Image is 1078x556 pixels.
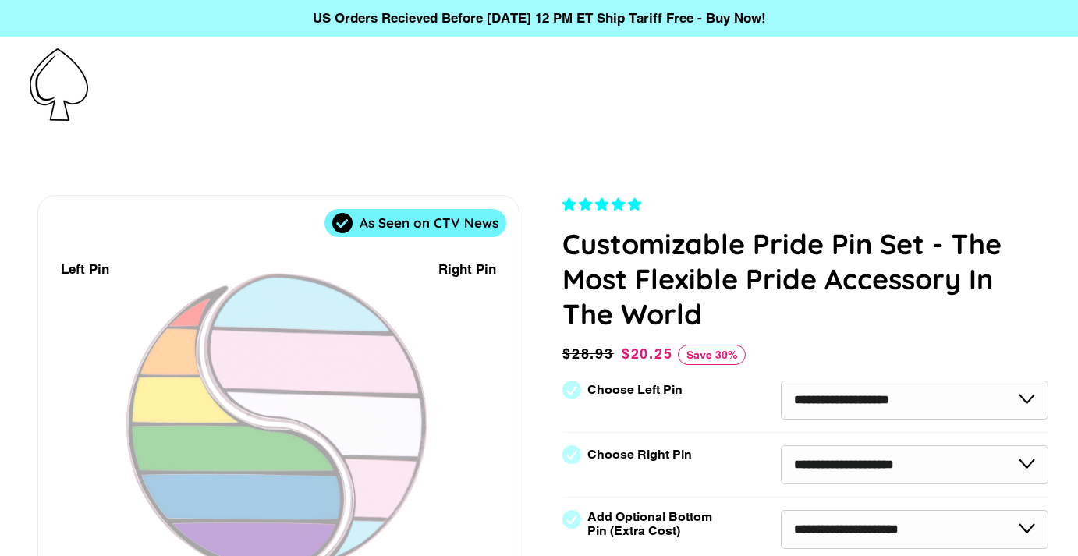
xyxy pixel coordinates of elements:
[587,448,692,462] label: Choose Right Pin
[562,226,1048,331] h1: Customizable Pride Pin Set - The Most Flexible Pride Accessory In The World
[587,510,718,538] label: Add Optional Bottom Pin (Extra Cost)
[587,383,683,397] label: Choose Left Pin
[562,343,618,365] span: $28.93
[562,197,645,212] span: 4.83 stars
[622,345,673,362] span: $20.25
[678,345,746,365] span: Save 30%
[438,259,496,280] div: Right Pin
[30,48,88,121] img: Pin-Ace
